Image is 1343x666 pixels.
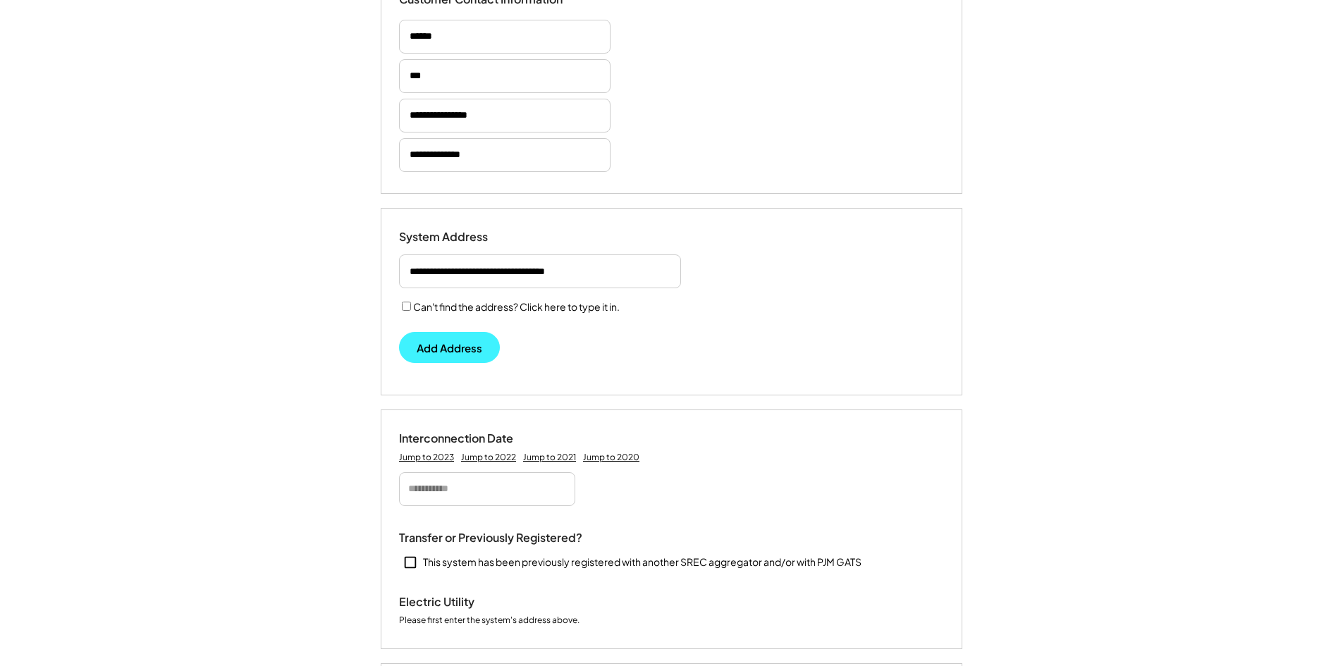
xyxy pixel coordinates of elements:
[399,452,454,463] div: Jump to 2023
[523,452,576,463] div: Jump to 2021
[399,230,540,245] div: System Address
[583,452,639,463] div: Jump to 2020
[413,300,620,313] label: Can't find the address? Click here to type it in.
[461,452,516,463] div: Jump to 2022
[423,555,861,569] div: This system has been previously registered with another SREC aggregator and/or with PJM GATS
[399,595,540,610] div: Electric Utility
[399,615,579,627] div: Please first enter the system's address above.
[399,531,582,545] div: Transfer or Previously Registered?
[399,431,540,446] div: Interconnection Date
[399,332,500,363] button: Add Address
